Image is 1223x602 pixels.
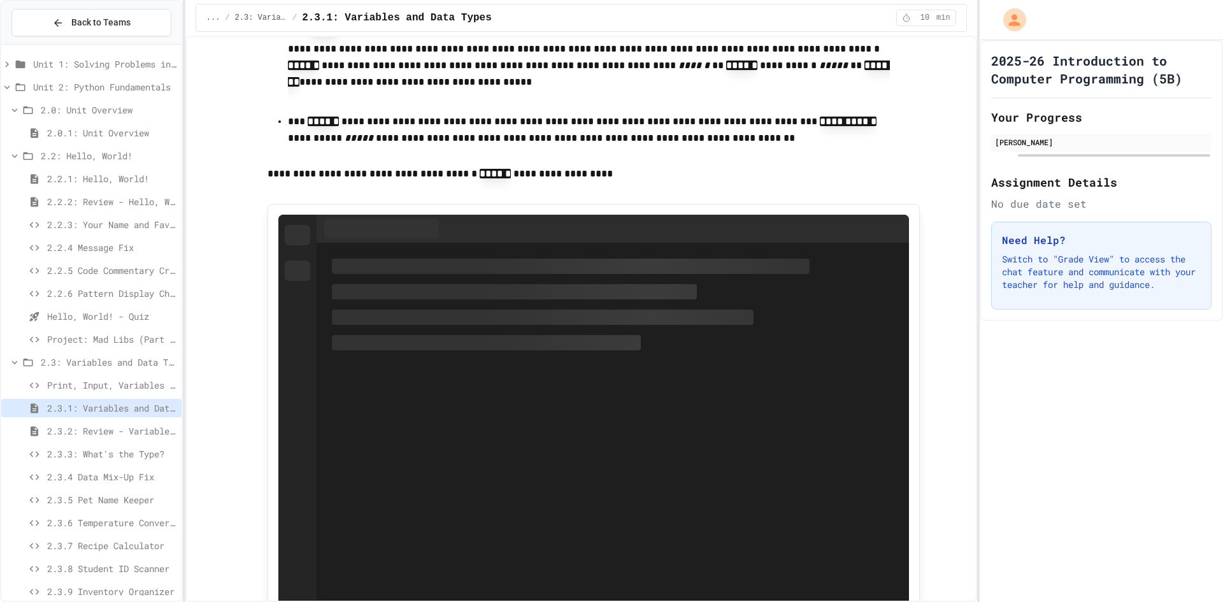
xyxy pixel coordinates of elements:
span: 2.3.3: What's the Type? [47,447,176,461]
span: 2.0: Unit Overview [41,103,176,117]
h2: Your Progress [991,108,1212,126]
p: Switch to "Grade View" to access the chat feature and communicate with your teacher for help and ... [1002,253,1201,291]
span: 2.3.4 Data Mix-Up Fix [47,470,176,484]
span: 2.3: Variables and Data Types [41,355,176,369]
span: 2.3.1: Variables and Data Types [302,10,492,25]
span: Project: Mad Libs (Part 1) [47,333,176,346]
span: 2.3.7 Recipe Calculator [47,539,176,552]
span: 2.2.1: Hello, World! [47,172,176,185]
span: Unit 2: Python Fundamentals [33,80,176,94]
h3: Need Help? [1002,233,1201,248]
span: 2.2.3: Your Name and Favorite Movie [47,218,176,231]
span: Hello, World! - Quiz [47,310,176,323]
span: / [292,13,297,23]
span: / [225,13,229,23]
span: 2.2.4 Message Fix [47,241,176,254]
span: 2.3.1: Variables and Data Types [47,401,176,415]
span: 2.3: Variables and Data Types [235,13,287,23]
span: Back to Teams [71,16,131,29]
span: 2.2.5 Code Commentary Creator [47,264,176,277]
span: 2.3.2: Review - Variables and Data Types [47,424,176,438]
span: 2.0.1: Unit Overview [47,126,176,140]
span: 2.3.9 Inventory Organizer [47,585,176,598]
span: 2.3.5 Pet Name Keeper [47,493,176,506]
span: Unit 1: Solving Problems in Computer Science [33,57,176,71]
span: 2.2: Hello, World! [41,149,176,162]
span: 2.3.8 Student ID Scanner [47,562,176,575]
div: [PERSON_NAME] [995,136,1208,148]
span: 2.2.2: Review - Hello, World! [47,195,176,208]
span: 10 [915,13,935,23]
h2: Assignment Details [991,173,1212,191]
span: 2.3.6 Temperature Converter [47,516,176,529]
span: min [936,13,950,23]
span: ... [206,13,220,23]
div: No due date set [991,196,1212,211]
div: My Account [990,5,1029,34]
h1: 2025-26 Introduction to Computer Programming (5B) [991,52,1212,87]
span: 2.2.6 Pattern Display Challenge [47,287,176,300]
button: Back to Teams [11,9,171,36]
span: Print, Input, Variables & Data Types Review [47,378,176,392]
